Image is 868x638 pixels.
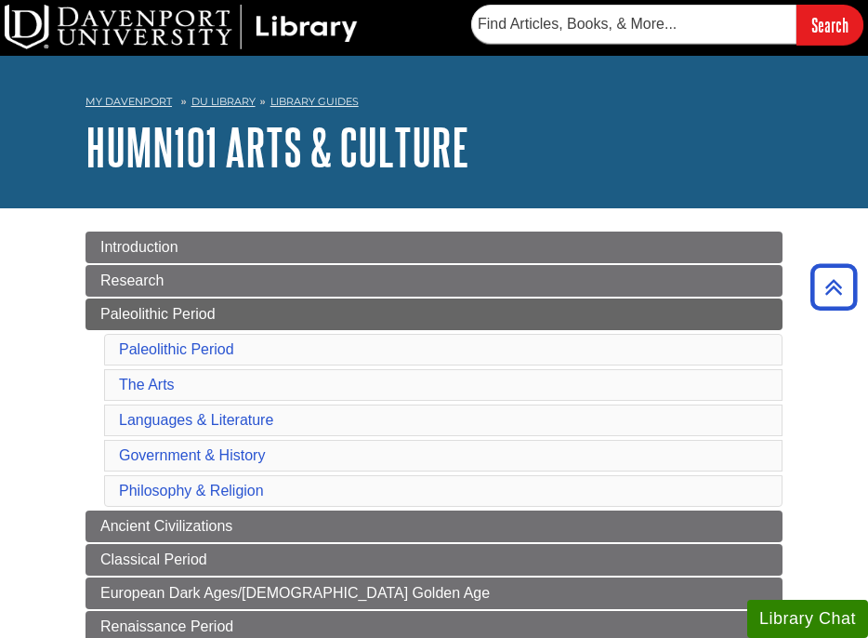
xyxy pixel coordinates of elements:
[100,518,232,534] span: Ancient Civilizations
[796,5,863,45] input: Search
[85,544,783,576] a: Classical Period
[85,89,783,119] nav: breadcrumb
[119,377,175,392] a: The Arts
[119,447,265,463] a: Government & History
[100,239,178,255] span: Introduction
[191,95,256,108] a: DU Library
[270,95,359,108] a: Library Guides
[100,272,164,288] span: Research
[85,511,783,542] a: Ancient Civilizations
[85,299,783,330] a: Paleolithic Period
[804,274,863,299] a: Back to Top
[85,118,469,176] a: HUMN101 Arts & Culture
[119,483,264,498] a: Philosophy & Religion
[471,5,796,44] input: Find Articles, Books, & More...
[747,600,868,638] button: Library Chat
[85,265,783,297] a: Research
[100,618,233,634] span: Renaissance Period
[100,585,490,601] span: European Dark Ages/[DEMOGRAPHIC_DATA] Golden Age
[85,232,783,263] a: Introduction
[85,578,783,609] a: European Dark Ages/[DEMOGRAPHIC_DATA] Golden Age
[85,94,172,110] a: My Davenport
[5,5,358,49] img: DU Library
[119,412,273,428] a: Languages & Literature
[471,5,863,45] form: Searches DU Library's articles, books, and more
[119,341,234,357] a: Paleolithic Period
[100,552,207,567] span: Classical Period
[100,306,216,322] span: Paleolithic Period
